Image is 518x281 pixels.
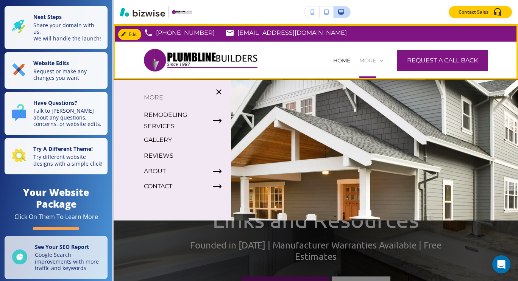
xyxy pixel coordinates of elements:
[449,6,512,18] button: Contact Sales
[144,181,172,192] p: CONTACT
[144,134,172,146] p: GALLERY
[5,92,108,135] button: Have Questions?Talk to [PERSON_NAME] about any questions, concerns, or website edits.
[33,22,103,42] p: Share your domain with us. We will handle the launch!
[172,10,192,14] img: Your Logo
[333,57,350,64] p: HOME
[5,186,108,210] h4: Your Website Package
[35,243,89,250] strong: See Your SEO Report
[144,150,173,161] p: REVIEWS
[33,59,69,67] strong: Website Edits
[120,8,165,17] img: Bizwise Logo
[33,68,103,81] p: Request or make any changes you want
[5,6,108,49] button: Next StepsShare your domain with us.We will handle the launch!
[144,109,207,132] p: REMODELING SERVICES
[5,52,108,89] button: Website EditsRequest or make any changes you want
[118,29,141,40] button: Edit
[33,107,103,127] p: Talk to [PERSON_NAME] about any questions, concerns, or website edits.
[144,44,257,76] img: Plumbline Builders Inc
[5,138,108,175] button: Try A Different Theme!Try different website designs with a simple click!
[156,27,215,39] p: [PHONE_NUMBER]
[407,56,478,65] span: Request a Call Back
[237,27,347,39] p: [EMAIL_ADDRESS][DOMAIN_NAME]
[14,213,98,221] div: Click On Them To Learn More
[144,166,166,177] p: ABOUT
[33,99,77,106] strong: Have Questions?
[359,57,376,64] p: More
[33,154,103,167] p: Try different website designs with a simple click!
[5,236,108,279] a: See Your SEO ReportGoogle Search improvements with more traffic and keywords
[114,92,231,103] p: More
[492,255,510,273] div: Open Intercom Messenger
[33,145,93,152] strong: Try A Different Theme!
[459,9,488,16] p: Contact Sales
[33,13,62,20] strong: Next Steps
[35,252,103,272] p: Google Search improvements with more traffic and keywords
